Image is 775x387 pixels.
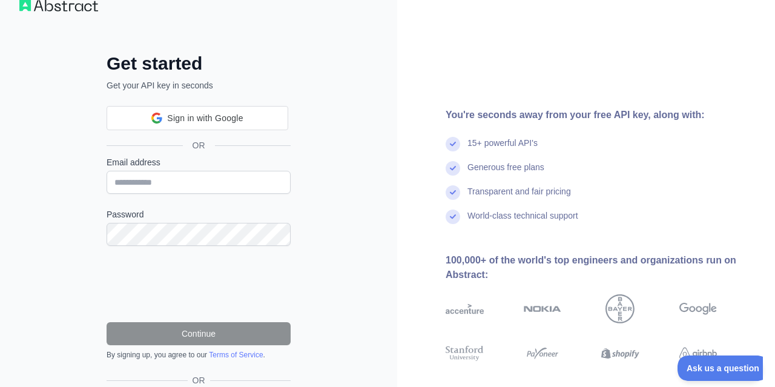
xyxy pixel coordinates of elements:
[446,253,756,282] div: 100,000+ of the world's top engineers and organizations run on Abstract:
[446,161,460,176] img: check mark
[467,185,571,210] div: Transparent and fair pricing
[107,322,291,345] button: Continue
[467,161,544,185] div: Generous free plans
[524,344,562,363] img: payoneer
[601,344,639,363] img: shopify
[446,185,460,200] img: check mark
[446,137,460,151] img: check mark
[679,294,717,323] img: google
[467,137,538,161] div: 15+ powerful API's
[107,106,288,130] div: Sign in with Google
[107,79,291,91] p: Get your API key in seconds
[678,356,763,381] iframe: Toggle Customer Support
[679,344,717,363] img: airbnb
[605,294,635,323] img: bayer
[209,351,263,359] a: Terms of Service
[107,53,291,74] h2: Get started
[107,260,291,308] iframe: reCAPTCHA
[446,210,460,224] img: check mark
[167,112,243,125] span: Sign in with Google
[107,156,291,168] label: Email address
[446,294,484,323] img: accenture
[467,210,578,234] div: World-class technical support
[188,374,210,386] span: OR
[183,139,215,151] span: OR
[524,294,562,323] img: nokia
[107,208,291,220] label: Password
[446,344,484,363] img: stanford university
[107,350,291,360] div: By signing up, you agree to our .
[446,108,756,122] div: You're seconds away from your free API key, along with:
